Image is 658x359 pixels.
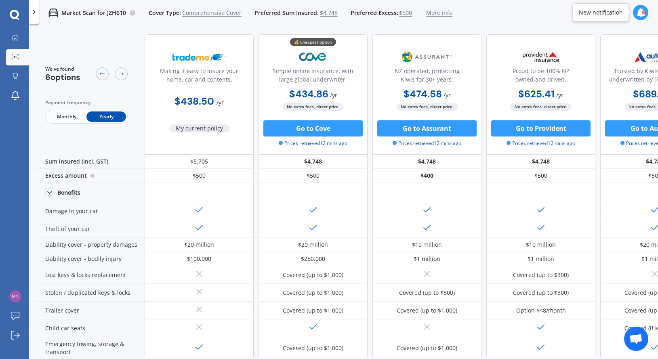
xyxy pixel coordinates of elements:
div: Covered (up to $1,000) [397,307,457,315]
div: Sum insured (incl. GST) [36,155,145,169]
span: Preferred Sum Insured: [254,9,319,17]
div: Covered (up to $1,000) [283,344,343,352]
div: Child car seats [36,319,145,337]
span: / yr [217,99,224,106]
div: Stolen / duplicated keys & locks [36,284,145,302]
div: $100,000 [187,255,211,263]
div: Option $<8/month [516,307,566,315]
button: Go to Assurant [377,120,477,136]
div: Damage to your car [36,202,145,220]
img: Provident.png [514,47,568,67]
button: Go to Provident [491,120,591,136]
span: No extra fees, direct price. [511,103,572,111]
div: Liability cover - property damages [36,238,145,252]
div: $4,748 [259,155,368,169]
div: $400 [372,169,481,183]
div: $20 million [298,241,328,249]
span: $4,748 [320,9,338,17]
span: Yearly [86,111,126,122]
div: New notification [579,8,623,17]
span: 6 options [45,72,80,82]
div: $1 million [528,255,554,263]
div: $500 [145,169,254,183]
b: $438.50 [174,95,214,107]
div: Covered (up to $1,000) [283,307,343,315]
div: $10 million [526,241,556,249]
div: Proud to be 100% NZ owned and driven. [493,67,589,87]
b: $434.86 [289,88,328,100]
div: $1 million [414,255,440,263]
div: Theft of your car [36,220,145,238]
div: Covered (up to $300) [513,271,569,279]
span: No extra fees, direct price. [283,103,344,111]
span: $500 [399,9,412,17]
span: Monthly [47,111,86,122]
div: 💰 Cheapest option [290,38,336,46]
span: / yr [330,91,337,99]
div: Simple online insurance, with large global underwriter. [265,67,361,87]
span: Comprehensive Cover [182,9,242,17]
span: Preferred Excess: [351,9,398,17]
img: Assurant.png [400,47,454,67]
span: We've found [45,65,80,73]
div: $20 million [184,241,214,249]
div: Excess amount [36,169,145,183]
b: $474.58 [404,88,442,100]
span: / yr [556,91,563,99]
img: Cove.webp [286,47,340,67]
div: $250,000 [301,255,325,263]
div: Covered (up to $1,000) [397,344,457,352]
div: $500 [259,169,368,183]
div: $5,705 [145,155,254,169]
div: Making it easy to insure your home, car and contents. [151,67,247,87]
div: Trailer cover [36,302,145,319]
button: Go to Cove [263,120,363,136]
div: NZ operated; protecting Kiwis for 30+ years. [379,67,475,87]
div: Covered (up to $500) [399,289,455,297]
span: Cover Type: [149,9,181,17]
div: Liability cover - bodily injury [36,252,145,266]
span: Prices retrieved 12 mins ago [507,140,575,147]
span: More info [426,9,452,17]
div: Covered (up to $1,000) [283,271,343,279]
div: $4,748 [372,155,481,169]
div: $4,748 [486,155,595,169]
span: No extra fees, direct price. [397,103,458,111]
div: Covered (up to $1,000) [283,289,343,297]
div: Lost keys & locks replacement [36,266,145,284]
p: Market Scan for JZH610 [61,9,126,17]
b: $625.41 [518,88,555,100]
div: Covered (up to $300) [513,289,569,297]
span: Prices retrieved 12 mins ago [393,140,461,147]
div: $10 million [412,241,442,249]
img: 05d87a5ede684eae7ee87aa1f1520848 [9,290,21,302]
span: / yr [444,91,451,99]
div: Payment frequency [45,99,128,107]
div: Benefits [57,189,80,196]
span: Prices retrieved 12 mins ago [279,140,347,147]
a: Open chat [624,327,648,351]
div: $500 [486,169,595,183]
span: My current policy [169,124,229,132]
img: car.f15378c7a67c060ca3f3.svg [48,8,58,18]
img: Trademe.webp [172,47,226,67]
